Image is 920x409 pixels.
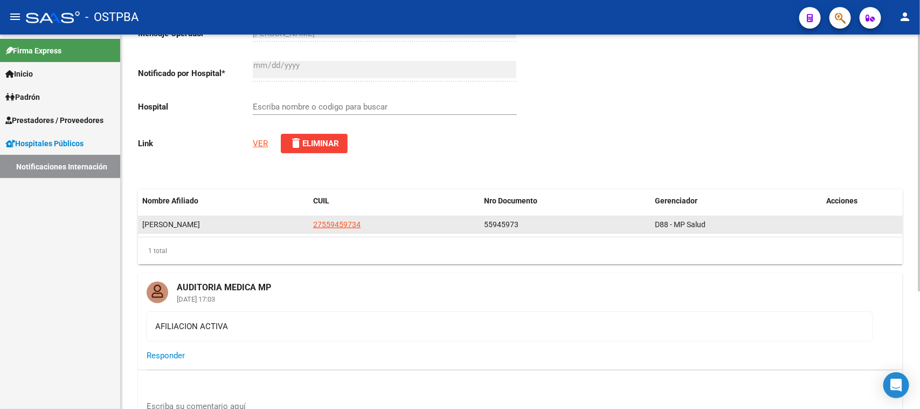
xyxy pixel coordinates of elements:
mat-card-subtitle: [DATE] 17:03 [168,296,280,303]
mat-card-title: AUDITORIA MEDICA MP [168,273,280,294]
span: 55945973 [485,220,519,229]
span: Responder [147,351,185,360]
span: Eliminar [289,139,339,148]
span: Inicio [5,68,33,80]
span: Firma Express [5,45,61,57]
span: Nombre Afiliado [142,196,198,205]
div: AFILIACION ACTIVA [155,321,864,332]
mat-icon: delete [289,137,302,149]
p: Hospital [138,101,253,113]
mat-icon: menu [9,10,22,23]
span: 27559459734 [313,220,361,229]
span: Padrón [5,91,40,103]
span: Prestadores / Proveedores [5,114,103,126]
span: Gerenciador [655,196,698,205]
datatable-header-cell: Nro Documento [480,189,651,213]
datatable-header-cell: Gerenciador [651,189,822,213]
div: 1 total [138,237,903,264]
div: Open Intercom Messenger [883,372,909,398]
button: Eliminar [281,134,348,153]
button: Responder [147,346,185,365]
p: Link [138,138,253,149]
datatable-header-cell: CUIL [309,189,480,213]
datatable-header-cell: Nombre Afiliado [138,189,309,213]
span: Acciones [826,196,857,205]
a: VER [253,139,268,148]
span: ESPINOZA IZABELLA MAILEN [142,220,200,229]
span: Nro Documento [485,196,538,205]
p: Notificado por Hospital [138,67,253,79]
mat-icon: person [898,10,911,23]
span: Hospitales Públicos [5,138,84,149]
span: - OSTPBA [85,5,139,29]
span: CUIL [313,196,329,205]
datatable-header-cell: Acciones [822,189,903,213]
span: D88 - MP Salud [655,220,706,229]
